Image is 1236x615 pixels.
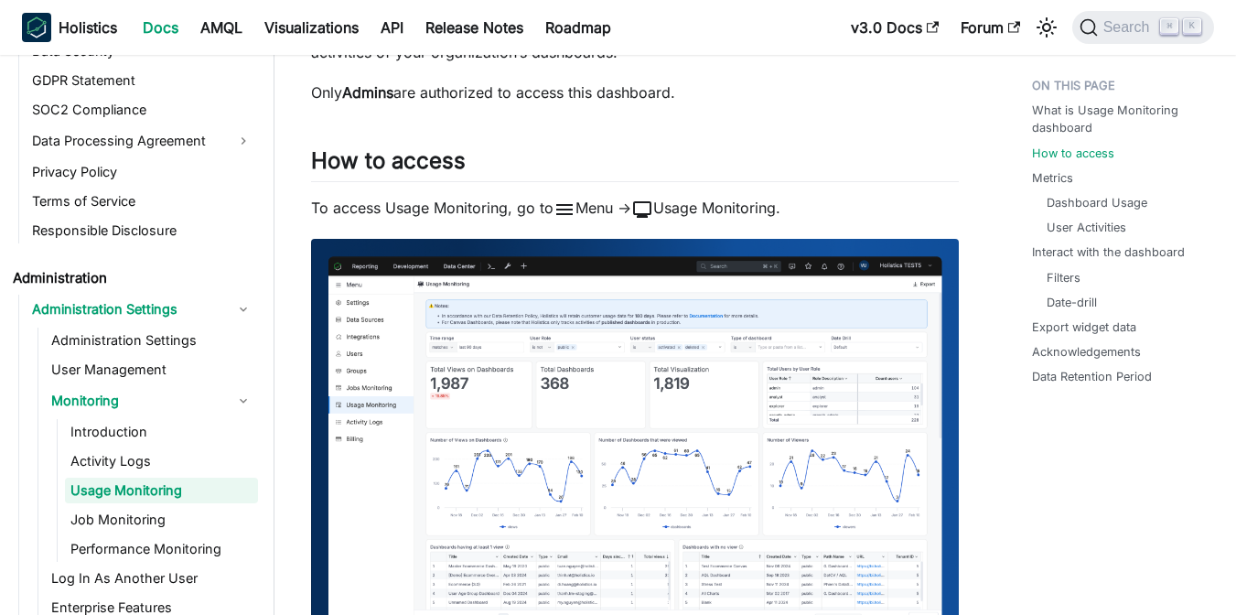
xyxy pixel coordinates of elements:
[189,13,253,42] a: AMQL
[1032,169,1073,187] a: Metrics
[253,13,370,42] a: Visualizations
[534,13,622,42] a: Roadmap
[1047,219,1126,236] a: User Activities
[311,147,959,182] h2: How to access
[1047,194,1147,211] a: Dashboard Usage
[22,13,117,42] a: HolisticsHolistics
[27,97,258,123] a: SOC2 Compliance
[27,159,258,185] a: Privacy Policy
[1160,18,1178,35] kbd: ⌘
[1032,368,1152,385] a: Data Retention Period
[46,328,258,353] a: Administration Settings
[1047,269,1080,286] a: Filters
[1032,243,1185,261] a: Interact with the dashboard
[311,197,959,221] p: To access Usage Monitoring, go to Menu -> Usage Monitoring.
[1032,102,1207,136] a: What is Usage Monitoring dashboard
[554,199,575,221] span: menu
[27,126,258,156] a: Data Processing Agreement
[65,536,258,562] a: Performance Monitoring
[1032,343,1141,361] a: Acknowledgements
[132,13,189,42] a: Docs
[27,218,258,243] a: Responsible Disclosure
[1032,145,1114,162] a: How to access
[27,295,258,324] a: Administration Settings
[59,16,117,38] b: Holistics
[46,566,258,591] a: Log In As Another User
[1032,318,1136,336] a: Export widget data
[65,419,258,445] a: Introduction
[1183,18,1201,35] kbd: K
[370,13,414,42] a: API
[342,83,393,102] strong: Admins
[950,13,1031,42] a: Forum
[1032,13,1061,42] button: Switch between dark and light mode (currently light mode)
[65,448,258,474] a: Activity Logs
[22,13,51,42] img: Holistics
[27,189,258,214] a: Terms of Service
[311,81,959,103] p: Only are authorized to access this dashboard.
[46,357,258,383] a: User Management
[46,386,258,415] a: Monitoring
[631,199,653,221] span: monitor
[65,478,258,503] a: Usage Monitoring
[27,68,258,93] a: GDPR Statement
[1047,294,1097,311] a: Date-drill
[7,265,258,291] a: Administration
[1072,11,1214,44] button: Search (Command+K)
[1098,19,1161,36] span: Search
[414,13,534,42] a: Release Notes
[65,507,258,533] a: Job Monitoring
[840,13,950,42] a: v3.0 Docs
